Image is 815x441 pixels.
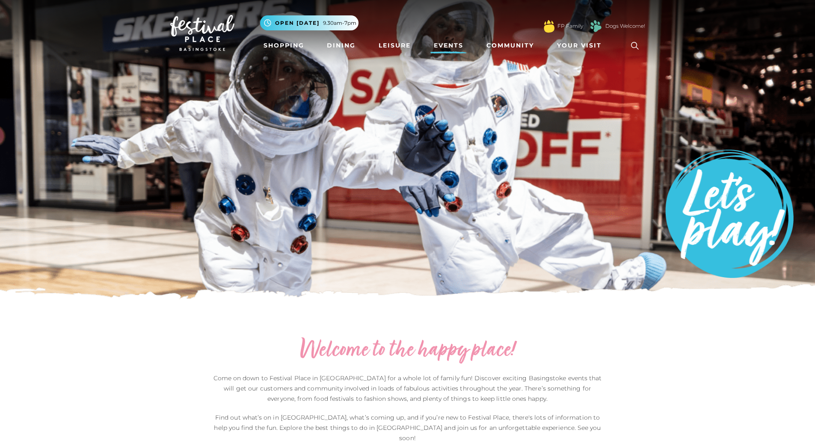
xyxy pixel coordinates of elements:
span: Your Visit [557,41,602,50]
a: Your Visit [554,38,609,53]
p: Come on down to Festival Place in [GEOGRAPHIC_DATA] for a whole lot of family fun! Discover excit... [211,373,605,404]
span: 9.30am-7pm [323,19,356,27]
a: Community [483,38,537,53]
a: Dogs Welcome! [605,22,645,30]
span: Open [DATE] [275,19,320,27]
a: FP Family [557,22,583,30]
img: Festival Place Logo [170,15,234,51]
h2: Welcome to the happy place! [211,337,605,364]
a: Dining [323,38,359,53]
a: Leisure [375,38,414,53]
a: Shopping [260,38,308,53]
a: Events [430,38,467,53]
button: Open [DATE] 9.30am-7pm [260,15,359,30]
